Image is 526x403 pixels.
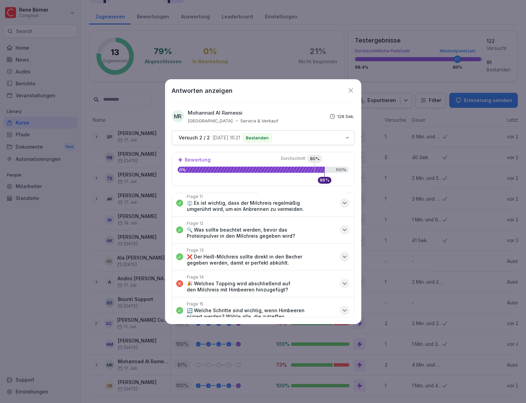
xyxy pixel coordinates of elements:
[320,178,329,182] p: 86 %
[187,281,336,293] p: 🎉 Welches Topping wird abschließend auf den Milchreis mit Himbeeren hinzugefügt?
[187,254,336,266] p: ❌ Der Heiß-Milchreis sollte direkt in den Becher gegeben werden, damit er perfekt abkühlt.
[179,135,210,141] p: Versuch 2 / 2
[188,118,233,123] p: [GEOGRAPHIC_DATA]
[213,135,240,140] p: [DATE] 16:21
[187,194,203,199] p: Frage 11
[187,248,204,253] p: Frage 13
[336,168,347,172] p: 100%
[338,114,355,119] p: 128 Sek.
[172,217,354,243] button: Frage 12🔍 Was sollte beachtet werden, bevor das Proteinpulver in den Milchreis gegeben wird?
[187,301,204,307] p: Frage 15
[265,156,306,161] span: Durchschnitt
[187,227,336,239] p: 🔍 Was sollte beachtet werden, bevor das Proteinpulver in den Milchreis gegeben wird?
[172,110,184,122] div: MR
[172,190,354,216] button: Frage 11⚖️ Es ist wichtig, dass der Milchreis regelmäßig umgerührt wird, um ein Anbrennen zu verm...
[246,136,269,140] p: Bestanden
[187,200,336,212] p: ⚖️ Es ist wichtig, dass der Milchreis regelmäßig umgerührt wird, um ein Anbrennen zu vermeiden.
[178,168,325,172] p: 0%
[185,157,211,162] p: Bewertung
[172,86,233,95] h1: Antworten anzeigen
[187,307,336,320] p: 🔄 Welche Schritte sind wichtig, wenn Himbeeren püriert werden? Wähle alle, die zutreffen.
[172,297,354,324] button: Frage 15🔄 Welche Schritte sind wichtig, wenn Himbeeren püriert werden? Wähle alle, die zutreffen.
[172,244,354,270] button: Frage 13❌ Der Heiß-Milchreis sollte direkt in den Becher gegeben werden, damit er perfekt abkühlt.
[241,118,278,123] p: Service & Verkauf
[187,221,204,226] p: Frage 12
[308,155,322,163] p: 80 %
[188,109,243,117] p: Mohannad Al Ramessi
[172,270,354,297] button: Frage 14🎉 Welches Topping wird abschließend auf den Milchreis mit Himbeeren hinzugefügt?
[187,274,204,280] p: Frage 14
